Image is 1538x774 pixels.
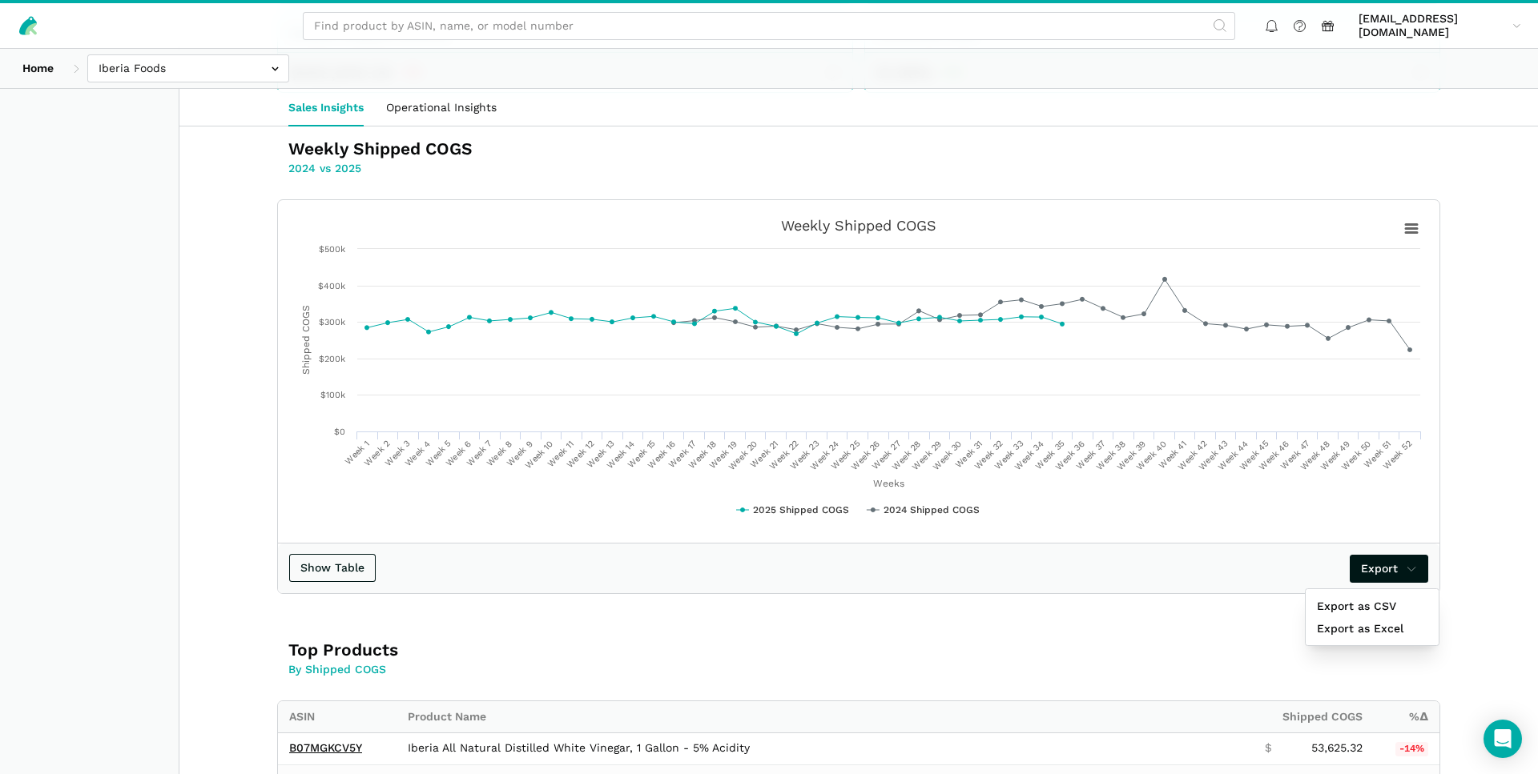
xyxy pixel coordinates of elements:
[1306,617,1439,640] a: Export as Excel
[1317,598,1396,615] span: Export as CSV
[1359,12,1507,40] span: [EMAIL_ADDRESS][DOMAIN_NAME]
[87,54,289,82] input: Iberia Foods
[1484,720,1522,758] div: Open Intercom Messenger
[1353,9,1527,42] a: [EMAIL_ADDRESS][DOMAIN_NAME]
[11,54,65,82] a: Home
[1317,620,1403,637] span: Export as Excel
[1306,595,1439,617] a: Export as CSV
[303,12,1235,40] input: Find product by ASIN, name, or model number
